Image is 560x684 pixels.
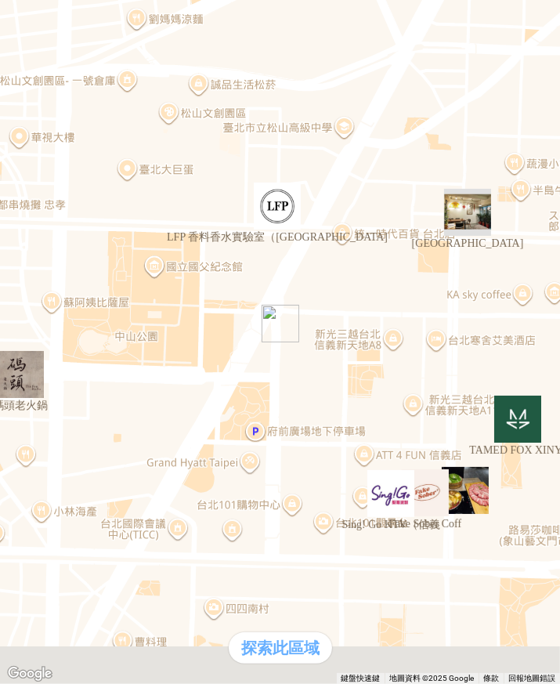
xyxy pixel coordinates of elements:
[367,470,414,517] div: Sing! Go KTV（信義
[229,632,332,664] div: 探索此區域
[4,664,56,684] a: 在 Google 地圖上開啟這個區域 (開啟新視窗)
[508,674,555,682] a: 回報地圖錯誤
[341,673,380,684] button: 鍵盤快速鍵
[389,674,474,682] span: 地圖資料 ©2025 Google
[483,674,499,682] a: 條款 (在新分頁中開啟)
[402,469,449,516] div: Fake Sober Coff
[4,664,56,684] img: Google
